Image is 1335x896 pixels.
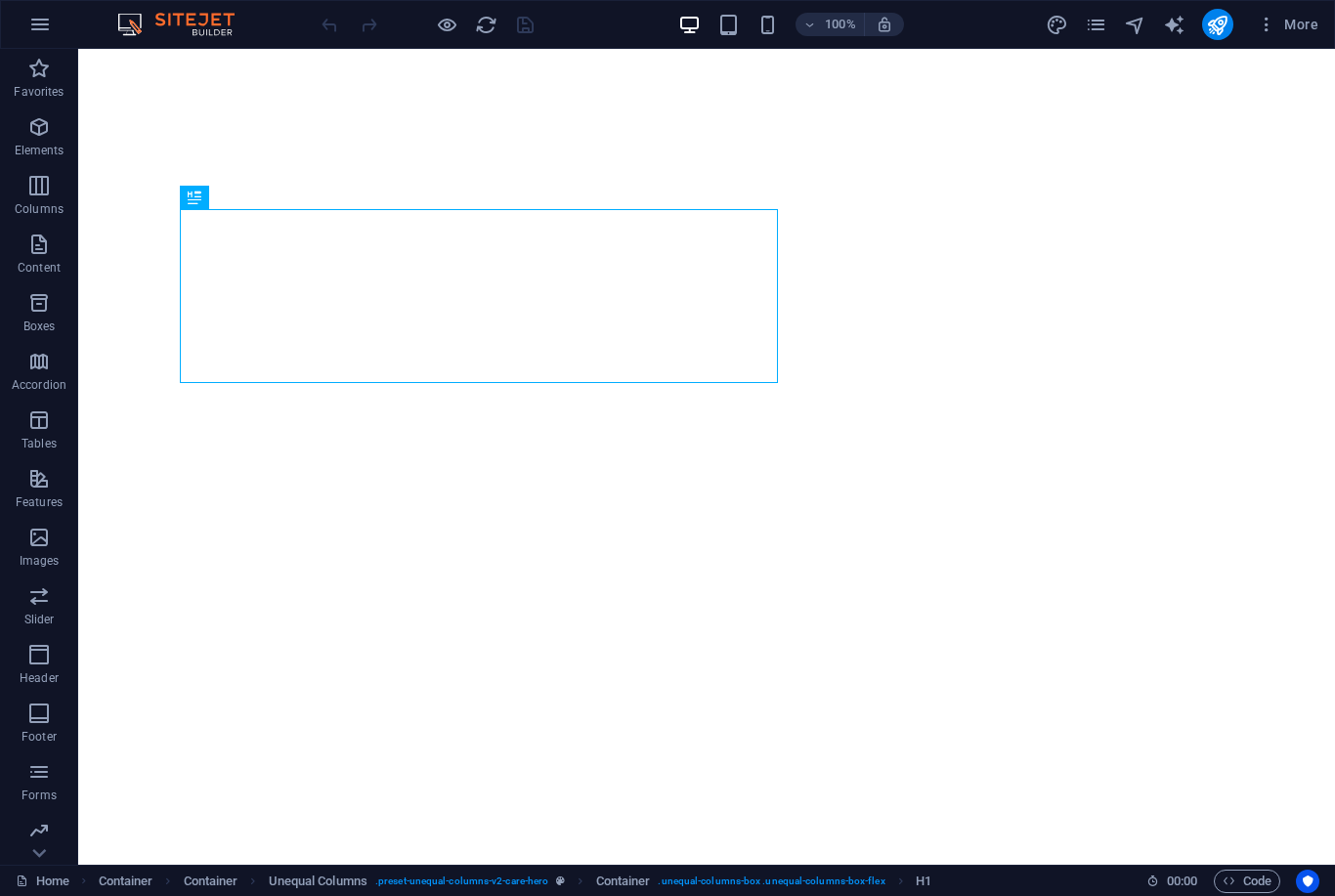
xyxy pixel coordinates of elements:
i: Publish [1206,14,1228,36]
p: Images [20,553,60,569]
button: More [1249,9,1326,40]
h6: Session time [1146,870,1198,893]
p: Forms [22,788,57,803]
p: Tables [22,436,57,451]
span: Code [1223,870,1271,893]
button: navigator [1124,13,1147,36]
button: text_generator [1163,13,1186,36]
span: Click to select. Double-click to edit [184,870,238,893]
i: Pages (Ctrl+Alt+S) [1085,14,1107,36]
button: publish [1202,9,1233,40]
i: This element is a customizable preset [556,875,565,886]
p: Footer [22,729,57,745]
i: Navigator [1124,14,1146,36]
img: Editor Logo [112,13,259,36]
p: Elements [15,143,65,158]
span: Click to select. Double-click to edit [596,870,651,893]
span: 00 00 [1167,870,1197,893]
p: Boxes [23,319,56,334]
span: More [1257,15,1318,34]
a: Click to cancel selection. Double-click to open Pages [16,870,69,893]
i: Reload page [475,14,497,36]
button: pages [1085,13,1108,36]
p: Header [20,670,59,686]
span: . preset-unequal-columns-v2-care-hero [375,870,548,893]
span: Click to select. Double-click to edit [269,870,367,893]
span: Click to select. Double-click to edit [99,870,153,893]
span: : [1181,874,1184,888]
button: Click here to leave preview mode and continue editing [435,13,458,36]
p: Slider [24,612,55,627]
button: 100% [796,13,865,36]
p: Columns [15,201,64,217]
span: . unequal-columns-box .unequal-columns-box-flex [658,870,884,893]
p: Features [16,494,63,510]
h6: 100% [825,13,856,36]
button: Usercentrics [1296,870,1319,893]
button: design [1046,13,1069,36]
nav: breadcrumb [99,870,931,893]
span: Click to select. Double-click to edit [916,870,931,893]
i: AI Writer [1163,14,1185,36]
p: Favorites [14,84,64,100]
p: Accordion [12,377,66,393]
p: Content [18,260,61,276]
i: Design (Ctrl+Alt+Y) [1046,14,1068,36]
button: Code [1214,870,1280,893]
i: On resize automatically adjust zoom level to fit chosen device. [876,16,893,33]
button: reload [474,13,497,36]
